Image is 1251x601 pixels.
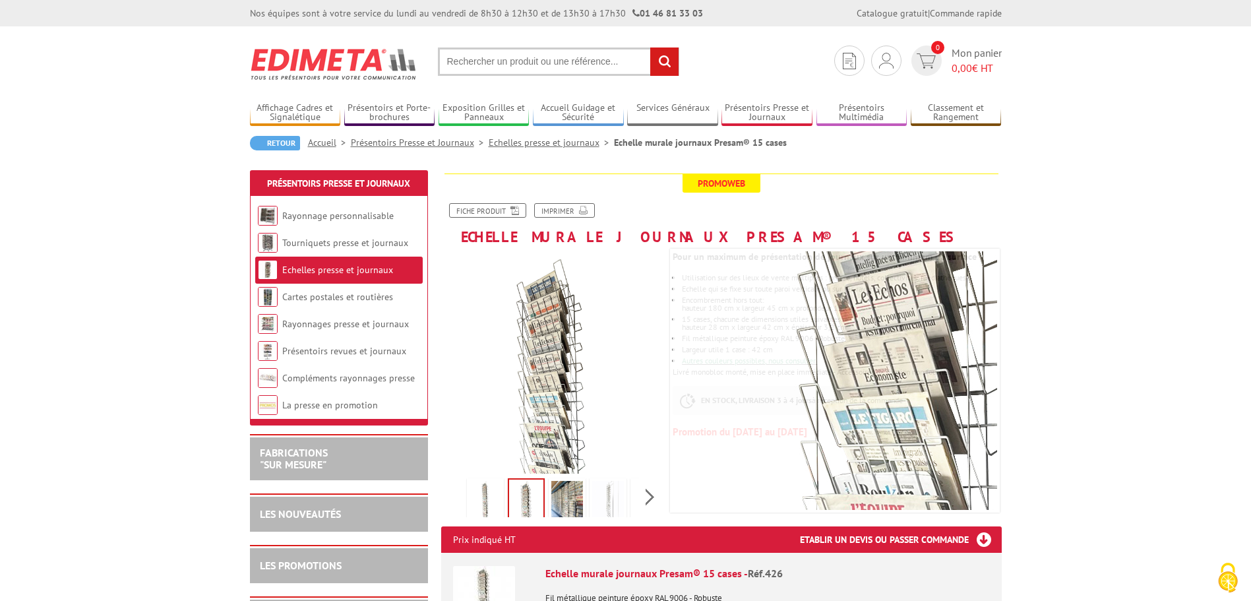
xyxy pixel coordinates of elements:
[308,137,351,148] a: Accueil
[1211,561,1244,594] img: Cookies (fenêtre modale)
[282,372,415,384] a: Compléments rayonnages presse
[592,481,624,522] img: echelle_journaux_presse_vide_croquis_426.jpg
[258,206,278,226] img: Rayonnage personnalisable
[879,53,894,69] img: devis rapide
[857,7,928,19] a: Catalogue gratuit
[1205,556,1251,601] button: Cookies (fenêtre modale)
[470,481,501,522] img: echelle_journaux_presse_remplie_426.jpg
[551,481,583,522] img: echelle_journaux_presse_remplie_mise_en_scene_426.jpg
[627,102,718,124] a: Services Généraux
[441,251,663,474] img: echelle_journaux_presse_remplie_zoom_426.jpg
[439,102,530,124] a: Exposition Grilles et Panneaux
[344,102,435,124] a: Présentoirs et Porte-brochures
[250,136,300,150] a: Retour
[650,47,679,76] input: rechercher
[952,61,972,75] span: 0,00
[449,203,526,218] a: Fiche produit
[911,102,1002,124] a: Classement et Rangement
[282,345,406,357] a: Présentoirs revues et journaux
[533,102,624,124] a: Accueil Guidage et Sécurité
[351,137,489,148] a: Présentoirs Presse et Journaux
[952,61,1002,76] span: € HT
[917,53,936,69] img: devis rapide
[644,486,656,508] span: Next
[489,137,614,148] a: Echelles presse et journaux
[267,177,410,189] a: Présentoirs Presse et Journaux
[438,47,679,76] input: Rechercher un produit ou une référence...
[282,399,378,411] a: La presse en promotion
[748,567,783,580] span: Réf.426
[931,41,944,54] span: 0
[250,40,418,88] img: Edimeta
[258,368,278,388] img: Compléments rayonnages presse
[843,53,856,69] img: devis rapide
[509,480,543,521] img: echelle_journaux_presse_remplie_zoom_426.jpg
[260,507,341,521] a: LES NOUVEAUTÉS
[282,291,393,303] a: Cartes postales et routières
[721,102,812,124] a: Présentoirs Presse et Journaux
[282,318,409,330] a: Rayonnages presse et journaux
[930,7,1002,19] a: Commande rapide
[250,7,703,20] div: Nos équipes sont à votre service du lundi au vendredi de 8h30 à 12h30 et de 13h30 à 17h30
[816,102,907,124] a: Présentoirs Multimédia
[952,46,1002,76] span: Mon panier
[453,526,516,553] p: Prix indiqué HT
[258,395,278,415] img: La presse en promotion
[534,203,595,218] a: Imprimer
[250,102,341,124] a: Affichage Cadres et Signalétique
[260,559,342,572] a: LES PROMOTIONS
[258,287,278,307] img: Cartes postales et routières
[260,446,328,471] a: FABRICATIONS"Sur Mesure"
[800,526,1002,553] h3: Etablir un devis ou passer commande
[282,237,408,249] a: Tourniquets presse et journaux
[258,233,278,253] img: Tourniquets presse et journaux
[258,314,278,334] img: Rayonnages presse et journaux
[545,566,990,581] div: Echelle murale journaux Presam® 15 cases -
[258,260,278,280] img: Echelles presse et journaux
[683,174,760,193] span: Promoweb
[282,264,393,276] a: Echelles presse et journaux
[633,481,665,522] img: echelle_journaux_presse_vide_zoom_426.jpg
[614,136,787,149] li: Echelle murale journaux Presam® 15 cases
[632,7,703,19] strong: 01 46 81 33 03
[258,341,278,361] img: Présentoirs revues et journaux
[282,210,394,222] a: Rayonnage personnalisable
[908,46,1002,76] a: devis rapide 0 Mon panier 0,00€ HT
[857,7,1002,20] div: |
